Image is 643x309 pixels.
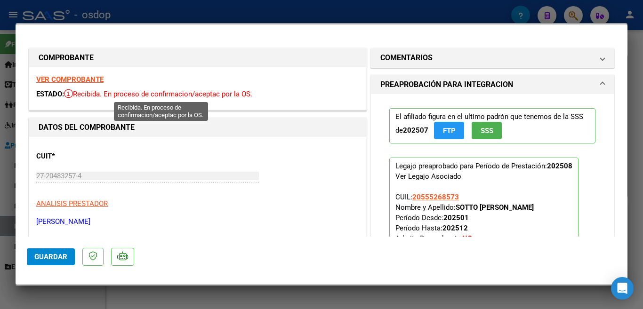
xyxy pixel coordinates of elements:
span: Recibida. En proceso de confirmacion/aceptac por la OS. [64,90,252,98]
button: SSS [472,122,502,139]
p: Legajo preaprobado para Período de Prestación: [389,158,579,283]
strong: COMPROBANTE [39,53,94,62]
div: Open Intercom Messenger [611,277,634,300]
strong: DATOS DEL COMPROBANTE [39,123,135,132]
div: Ver Legajo Asociado [395,171,461,182]
strong: NO [462,234,472,243]
mat-expansion-panel-header: PREAPROBACIÓN PARA INTEGRACION [371,75,614,94]
span: ESTADO: [36,90,64,98]
button: Guardar [27,248,75,265]
strong: 202501 [443,214,469,222]
span: 20555268573 [412,193,459,201]
a: VER COMPROBANTE [36,75,104,84]
div: PREAPROBACIÓN PARA INTEGRACION [371,94,614,304]
p: CUIT [36,151,133,162]
h1: COMENTARIOS [380,52,433,63]
span: ANALISIS PRESTADOR [36,199,108,208]
mat-expansion-panel-header: COMENTARIOS [371,48,614,67]
span: Guardar [34,253,67,261]
strong: 202507 [403,126,428,135]
span: FTP [443,127,456,135]
p: El afiliado figura en el ultimo padrón que tenemos de la SSS de [389,108,595,143]
button: FTP [434,122,464,139]
strong: 202508 [547,162,572,170]
strong: SOTTO [PERSON_NAME] [456,203,534,212]
span: SSS [481,127,493,135]
span: CUIL: Nombre y Apellido: Período Desde: Período Hasta: Admite Dependencia: [395,193,565,253]
strong: 202512 [442,224,468,232]
h1: PREAPROBACIÓN PARA INTEGRACION [380,79,513,90]
p: [PERSON_NAME] [36,216,359,227]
